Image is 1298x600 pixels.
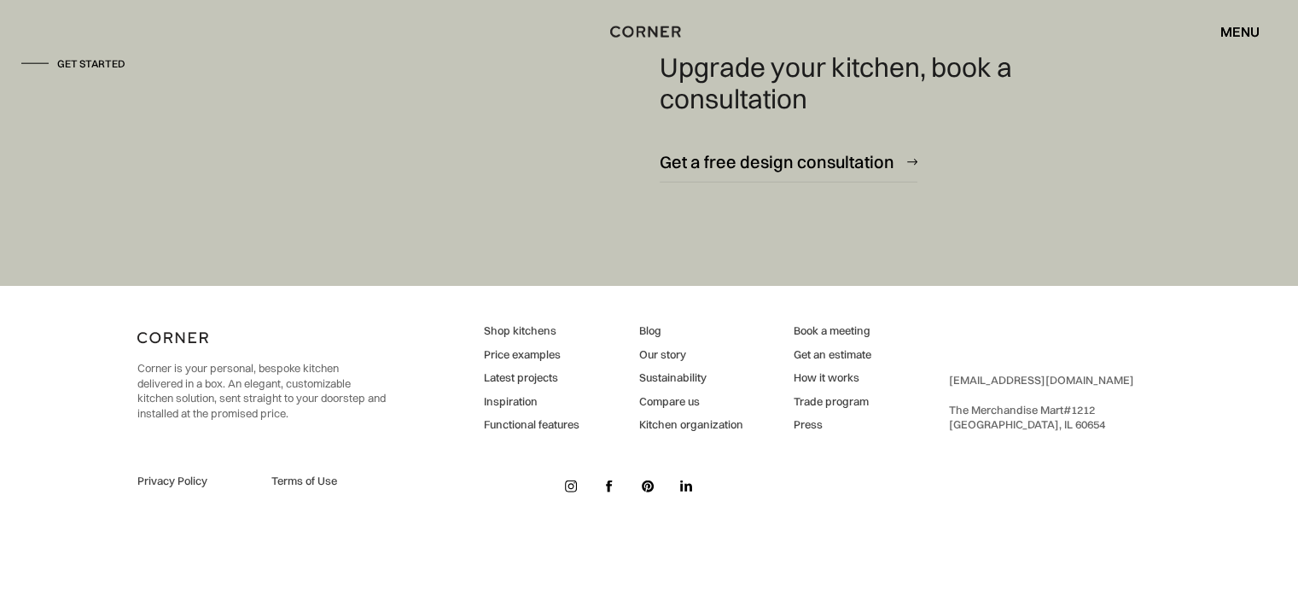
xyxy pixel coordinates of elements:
a: Blog [638,323,742,339]
div: ‍ The Merchandise Mart #1212 ‍ [GEOGRAPHIC_DATA], IL 60654 [949,373,1134,433]
a: Latest projects [484,370,579,386]
a: [EMAIL_ADDRESS][DOMAIN_NAME] [949,373,1134,387]
a: Shop kitchens [484,323,579,339]
div: menu [1203,17,1260,46]
a: Book a meeting [794,323,871,339]
a: Price examples [484,347,579,363]
a: Terms of Use [271,474,386,489]
div: Get a free design consultation [660,150,894,173]
a: Kitchen organization [638,417,742,433]
a: Privacy Policy [137,474,252,489]
h4: Upgrade your kitchen, book a consultation [660,51,1079,116]
a: Get a free design consultation [660,141,917,183]
a: Our story [638,347,742,363]
div: Get started [57,57,125,72]
a: Functional features [484,417,579,433]
a: home [604,20,694,43]
a: Inspiration [484,394,579,410]
a: Sustainability [638,370,742,386]
a: Press [794,417,871,433]
p: Corner is your personal, bespoke kitchen delivered in a box. An elegant, customizable kitchen sol... [137,361,386,421]
a: Get an estimate [794,347,871,363]
a: How it works [794,370,871,386]
a: Trade program [794,394,871,410]
div: menu [1220,25,1260,38]
a: Compare us [638,394,742,410]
